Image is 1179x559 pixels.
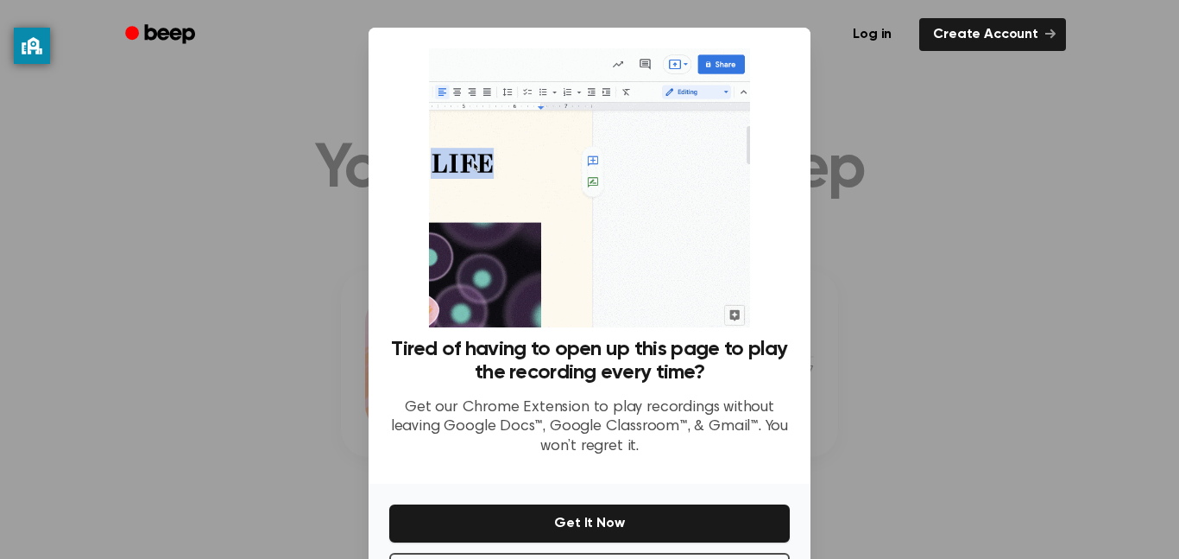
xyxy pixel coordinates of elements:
img: Beep extension in action [429,48,749,327]
button: Get It Now [389,505,790,543]
h3: Tired of having to open up this page to play the recording every time? [389,338,790,384]
a: Beep [113,18,211,52]
p: Get our Chrome Extension to play recordings without leaving Google Docs™, Google Classroom™, & Gm... [389,398,790,457]
button: privacy banner [14,28,50,64]
a: Log in [835,15,909,54]
a: Create Account [919,18,1066,51]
